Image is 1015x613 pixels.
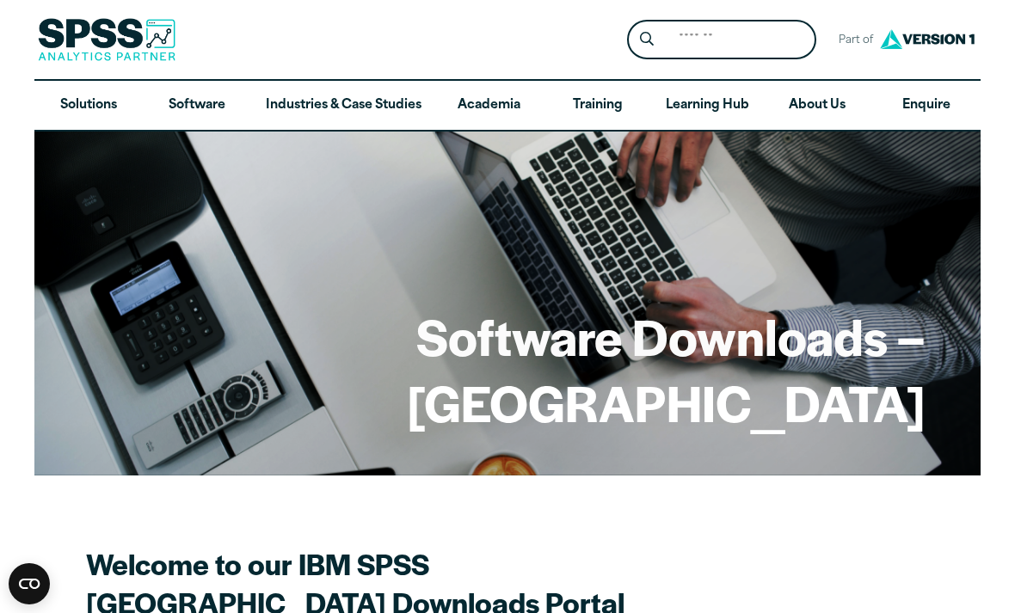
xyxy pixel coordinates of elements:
img: Version1 Logo [876,23,979,55]
nav: Desktop version of site main menu [34,81,981,131]
a: Software [143,81,251,131]
button: Search magnifying glass icon [631,24,663,56]
a: Solutions [34,81,143,131]
a: Learning Hub [652,81,763,131]
a: Training [544,81,652,131]
svg: Search magnifying glass icon [640,32,654,46]
button: Open CMP widget [9,563,50,604]
a: Academia [435,81,544,131]
a: Industries & Case Studies [252,81,435,131]
span: Part of [830,28,876,53]
form: Site Header Search Form [627,20,816,60]
a: About Us [763,81,871,131]
h1: Software Downloads – [GEOGRAPHIC_DATA] [89,303,926,435]
img: SPSS Analytics Partner [38,18,175,61]
a: Enquire [872,81,981,131]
